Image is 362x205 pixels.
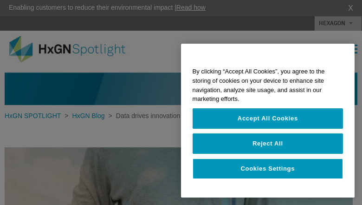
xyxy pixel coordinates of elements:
[193,133,343,154] button: Reject All
[181,44,355,198] div: Privacy
[193,159,343,179] button: Cookies Settings
[181,44,355,198] div: Cookie banner
[193,108,343,129] button: Accept All Cookies
[181,62,355,108] div: By clicking “Accept All Cookies”, you agree to the storing of cookies on your device to enhance s...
